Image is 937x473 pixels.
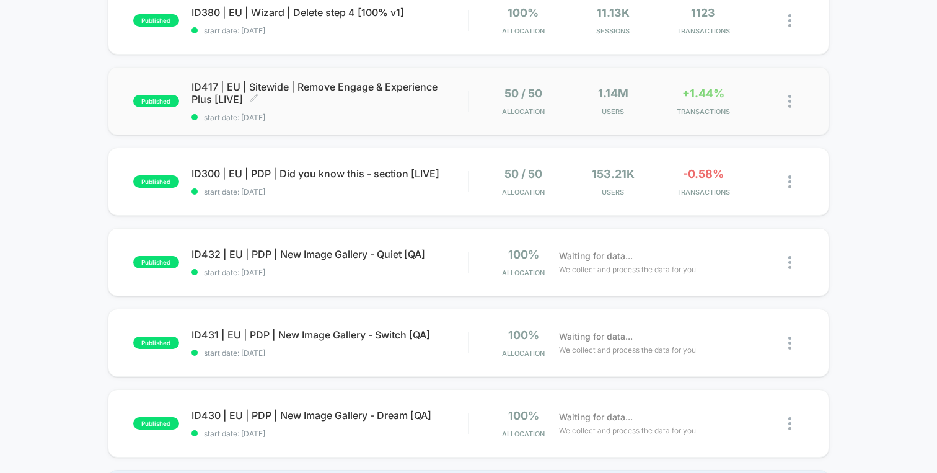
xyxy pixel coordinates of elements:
[508,409,539,422] span: 100%
[571,107,655,116] span: Users
[661,27,745,35] span: TRANSACTIONS
[592,167,635,180] span: 153.21k
[133,256,179,268] span: published
[502,107,545,116] span: Allocation
[133,337,179,349] span: published
[502,27,545,35] span: Allocation
[191,167,468,180] span: ID300 | EU | PDP | Did you know this - section [LIVE]
[133,95,179,107] span: published
[559,425,696,436] span: We collect and process the data for you
[191,268,468,277] span: start date: [DATE]
[502,349,545,358] span: Allocation
[691,6,715,19] span: 1123
[508,329,539,342] span: 100%
[559,410,633,424] span: Waiting for data...
[191,6,468,19] span: ID380 | EU | Wizard | Delete step 4 [100% v1]
[504,87,542,100] span: 50 / 50
[191,348,468,358] span: start date: [DATE]
[788,256,791,269] img: close
[508,6,539,19] span: 100%
[502,430,545,438] span: Allocation
[504,167,542,180] span: 50 / 50
[788,337,791,350] img: close
[571,188,655,197] span: Users
[191,26,468,35] span: start date: [DATE]
[508,248,539,261] span: 100%
[191,113,468,122] span: start date: [DATE]
[683,167,724,180] span: -0.58%
[191,187,468,197] span: start date: [DATE]
[788,14,791,27] img: close
[682,87,724,100] span: +1.44%
[788,175,791,188] img: close
[559,263,696,275] span: We collect and process the data for you
[559,344,696,356] span: We collect and process the data for you
[571,27,655,35] span: Sessions
[191,329,468,341] span: ID431 | EU | PDP | New Image Gallery - Switch [QA]
[191,248,468,260] span: ID432 | EU | PDP | New Image Gallery - Quiet [QA]
[502,188,545,197] span: Allocation
[191,409,468,422] span: ID430 | EU | PDP | New Image Gallery - Dream [QA]
[597,6,630,19] span: 11.13k
[559,330,633,343] span: Waiting for data...
[191,429,468,438] span: start date: [DATE]
[133,175,179,188] span: published
[661,188,745,197] span: TRANSACTIONS
[661,107,745,116] span: TRANSACTIONS
[133,417,179,430] span: published
[559,249,633,263] span: Waiting for data...
[133,14,179,27] span: published
[191,81,468,105] span: ID417 | EU | Sitewide | Remove Engage & Experience Plus [LIVE]
[788,95,791,108] img: close
[598,87,628,100] span: 1.14M
[502,268,545,277] span: Allocation
[788,417,791,430] img: close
